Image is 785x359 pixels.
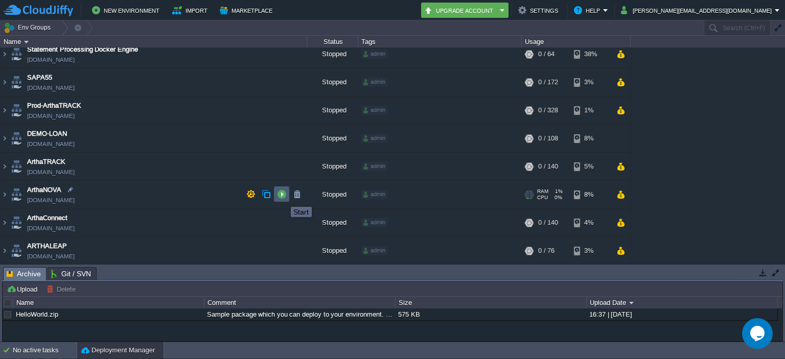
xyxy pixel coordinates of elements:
[361,218,387,227] div: admin
[574,237,607,265] div: 3%
[1,209,9,236] img: AMDAwAAAACH5BAEAAAAALAAAAAABAAEAAAICRAEAOw==
[537,188,548,195] span: RAM
[361,134,387,143] div: admin
[424,4,497,16] button: Upgrade Account
[4,4,73,17] img: CloudJiffy
[27,195,75,205] a: [DOMAIN_NAME]
[27,157,65,167] a: ArthaTRACK
[172,4,211,16] button: Import
[587,308,777,320] div: 16:37 | [DATE]
[1,181,9,208] img: AMDAwAAAACH5BAEAAAAALAAAAAABAAEAAAICRAEAOw==
[574,4,603,16] button: Help
[27,101,81,111] a: Prod-ArthaTRACK
[307,68,358,96] div: Stopped
[14,297,204,308] div: Name
[538,97,558,124] div: 0 / 328
[27,73,52,83] a: SAPA55
[361,190,387,199] div: admin
[81,345,155,355] button: Deployment Manager
[307,125,358,152] div: Stopped
[396,297,586,308] div: Size
[27,83,75,93] a: [DOMAIN_NAME]
[47,284,79,294] button: Delete
[9,237,24,265] img: AMDAwAAAACH5BAEAAAAALAAAAAABAAEAAAICRAEAOw==
[574,125,607,152] div: 8%
[307,40,358,68] div: Stopped
[27,251,75,261] a: [DOMAIN_NAME]
[538,153,558,180] div: 0 / 140
[27,55,75,65] a: [DOMAIN_NAME]
[621,4,775,16] button: [PERSON_NAME][EMAIL_ADDRESS][DOMAIN_NAME]
[552,195,562,201] span: 0%
[1,68,9,96] img: AMDAwAAAACH5BAEAAAAALAAAAAABAAEAAAICRAEAOw==
[27,223,75,233] a: [DOMAIN_NAME]
[552,188,563,195] span: 1%
[13,342,77,358] div: No active tasks
[307,209,358,236] div: Stopped
[9,40,24,68] img: AMDAwAAAACH5BAEAAAAALAAAAAABAAEAAAICRAEAOw==
[307,153,358,180] div: Stopped
[205,297,395,308] div: Comment
[587,297,777,308] div: Upload Date
[307,237,358,265] div: Stopped
[27,213,67,223] span: ArthaConnect
[24,41,29,43] img: AMDAwAAAACH5BAEAAAAALAAAAAABAAEAAAICRAEAOw==
[361,162,387,171] div: admin
[4,20,54,35] button: Env Groups
[27,111,75,121] a: [DOMAIN_NAME]
[7,284,40,294] button: Upload
[7,268,41,280] span: Archive
[538,125,558,152] div: 0 / 108
[538,209,558,236] div: 0 / 140
[27,185,61,195] a: ArthaNOVA
[9,153,24,180] img: AMDAwAAAACH5BAEAAAAALAAAAAABAAEAAAICRAEAOw==
[27,241,67,251] a: ARTHALEAP
[27,167,75,177] a: [DOMAIN_NAME]
[307,181,358,208] div: Stopped
[307,97,358,124] div: Stopped
[1,125,9,152] img: AMDAwAAAACH5BAEAAAAALAAAAAABAAEAAAICRAEAOw==
[361,106,387,115] div: admin
[220,4,275,16] button: Marketplace
[16,310,58,318] a: HelloWorld.zip
[1,36,307,47] div: Name
[361,50,387,59] div: admin
[574,97,607,124] div: 1%
[9,181,24,208] img: AMDAwAAAACH5BAEAAAAALAAAAAABAAEAAAICRAEAOw==
[742,318,775,349] iframe: chat widget
[9,97,24,124] img: AMDAwAAAACH5BAEAAAAALAAAAAABAAEAAAICRAEAOw==
[27,139,75,149] a: [DOMAIN_NAME]
[538,40,555,68] div: 0 / 64
[574,181,607,208] div: 8%
[27,129,67,139] a: DEMO-LOAN
[293,208,309,216] div: Start
[518,4,561,16] button: Settings
[204,308,395,320] div: Sample package which you can deploy to your environment. Feel free to delete and upload a package...
[1,40,9,68] img: AMDAwAAAACH5BAEAAAAALAAAAAABAAEAAAICRAEAOw==
[1,97,9,124] img: AMDAwAAAACH5BAEAAAAALAAAAAABAAEAAAICRAEAOw==
[27,44,138,55] a: Statement Processing Docker Engine
[51,268,91,280] span: Git / SVN
[522,36,630,47] div: Usage
[1,237,9,265] img: AMDAwAAAACH5BAEAAAAALAAAAAABAAEAAAICRAEAOw==
[396,308,586,320] div: 575 KB
[359,36,521,47] div: Tags
[538,237,555,265] div: 0 / 76
[308,36,358,47] div: Status
[9,68,24,96] img: AMDAwAAAACH5BAEAAAAALAAAAAABAAEAAAICRAEAOw==
[574,68,607,96] div: 3%
[538,68,558,96] div: 0 / 172
[9,209,24,236] img: AMDAwAAAACH5BAEAAAAALAAAAAABAAEAAAICRAEAOw==
[9,125,24,152] img: AMDAwAAAACH5BAEAAAAALAAAAAABAAEAAAICRAEAOw==
[1,153,9,180] img: AMDAwAAAACH5BAEAAAAALAAAAAABAAEAAAICRAEAOw==
[92,4,163,16] button: New Environment
[361,78,387,87] div: admin
[537,195,548,201] span: CPU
